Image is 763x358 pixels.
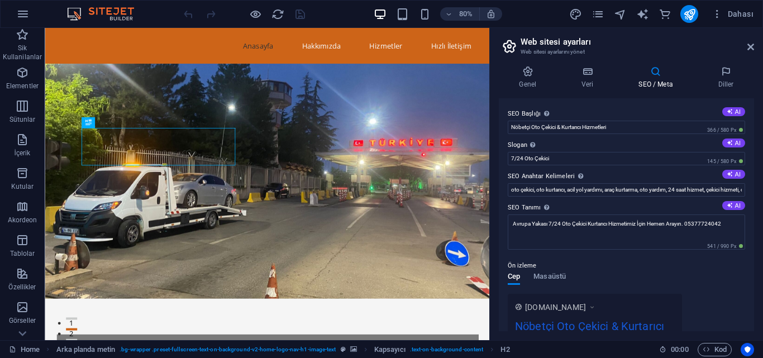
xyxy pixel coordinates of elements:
[271,8,284,21] i: Sayfayı yeniden yükleyin
[120,343,336,356] span: . bg-wrapper .preset-fullscreen-text-on-background-v2-home-logo-nav-h1-image-text
[508,273,566,294] div: Ön izleme
[569,8,582,21] i: Tasarım (Ctrl+Alt+Y)
[341,346,346,352] i: Bu element, özelleştirilebilir bir ön ayar
[350,346,357,352] i: Bu element, arka plan içeriyor
[722,139,745,147] button: Slogan
[8,216,37,225] p: Akordeon
[707,5,758,23] button: Dahası
[705,157,745,165] span: 145 / 580 Px
[679,345,680,354] span: :
[499,66,561,89] h4: Genel
[440,7,480,21] button: 80%
[659,343,689,356] h6: Oturum süresi
[56,343,510,356] nav: breadcrumb
[533,270,566,285] span: Masaüstü
[569,7,582,21] button: design
[618,66,698,89] h4: SEO / Meta
[614,8,627,21] i: Navigatör
[249,7,262,21] button: Ön izleme modundan çıkıp düzenlemeye devam etmek için buraya tıklayın
[705,126,745,134] span: 366 / 580 Px
[722,170,745,179] button: SEO Anahtar Kelimeleri
[64,7,148,21] img: Editor Logo
[508,259,536,273] p: Ön izleme
[486,9,496,19] i: Yeniden boyutlandırmada yakınlaştırma düzeyini seçilen cihaza uyacak şekilde otomatik olarak ayarla.
[410,343,484,356] span: . text-on-background-content
[722,107,745,116] button: SEO Başlığı
[515,318,675,355] div: Nöbetçi Oto Çekici & Kurtarıcı Hizmetleri - 7/24 Oto Çekici
[14,149,30,157] p: İçerik
[613,7,627,21] button: navigator
[508,170,745,183] label: SEO Anahtar Kelimeleri
[680,5,698,23] button: publish
[374,343,406,356] span: Seçmek için tıkla. Düzenlemek için çift tıkla
[592,8,604,21] i: Sayfalar (Ctrl+Alt+S)
[508,201,745,214] label: SEO Tanımı
[457,7,475,21] h6: 80%
[705,242,745,250] span: 541 / 990 Px
[712,8,754,20] span: Dahası
[521,47,732,57] h3: Web sitesi ayarlarını yönet
[683,8,696,21] i: Yayınla
[525,302,586,313] span: [DOMAIN_NAME]
[9,343,40,356] a: Seçimi iptal etmek için tıkla. Sayfaları açmak için çift tıkla
[500,343,509,356] span: Seçmek için tıkla. Düzenlemek için çift tıkla
[508,270,520,285] span: Cep
[271,7,284,21] button: reload
[636,8,649,21] i: AI Writer
[658,7,671,21] button: commerce
[703,343,727,356] span: Kod
[11,182,34,191] p: Kutular
[9,115,36,124] p: Sütunlar
[56,343,116,356] span: Seçmek için tıkla. Düzenlemek için çift tıkla
[8,283,36,292] p: Özellikler
[591,7,604,21] button: pages
[659,8,671,21] i: Ticaret
[10,249,35,258] p: Tablolar
[561,66,618,89] h4: Veri
[698,66,754,89] h4: Diller
[671,343,688,356] span: 00 00
[508,107,745,121] label: SEO Başlığı
[698,343,732,356] button: Kod
[722,201,745,210] button: SEO Tanımı
[508,139,745,152] label: Slogan
[636,7,649,21] button: text_generator
[741,343,754,356] button: Usercentrics
[508,152,745,165] input: Slogan...
[6,82,39,90] p: Elementler
[9,316,36,325] p: Görseller
[521,37,754,47] h2: Web sitesi ayarları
